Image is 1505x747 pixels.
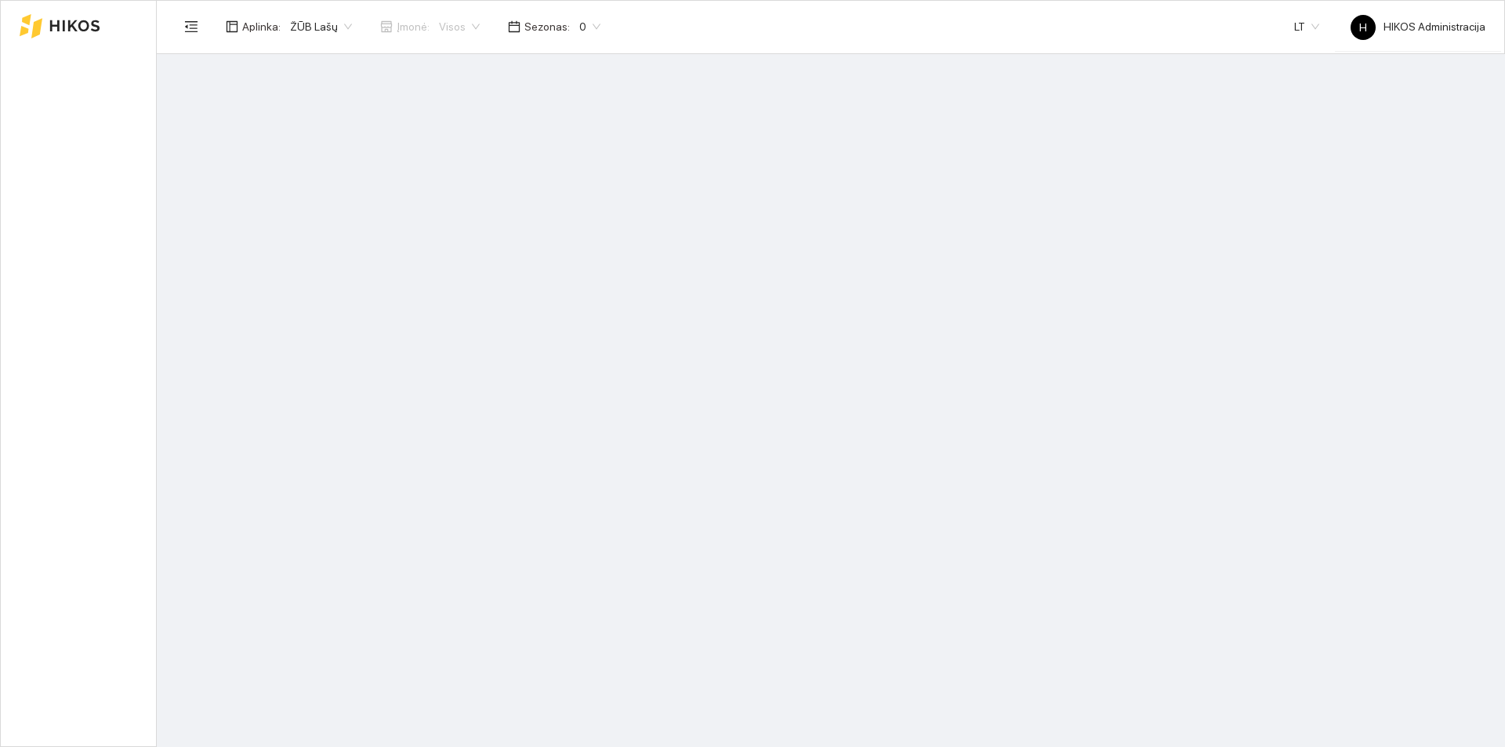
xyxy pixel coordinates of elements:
span: Įmonė : [397,18,430,35]
button: menu-fold [176,11,207,42]
span: 0 [579,15,600,38]
span: shop [380,20,393,33]
span: menu-fold [184,20,198,34]
span: Sezonas : [524,18,570,35]
span: ŽŪB Lašų [290,15,352,38]
span: LT [1294,15,1319,38]
span: layout [226,20,238,33]
span: H [1359,15,1367,40]
span: HIKOS Administracija [1351,20,1485,33]
span: calendar [508,20,520,33]
span: Aplinka : [242,18,281,35]
span: Visos [439,15,480,38]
